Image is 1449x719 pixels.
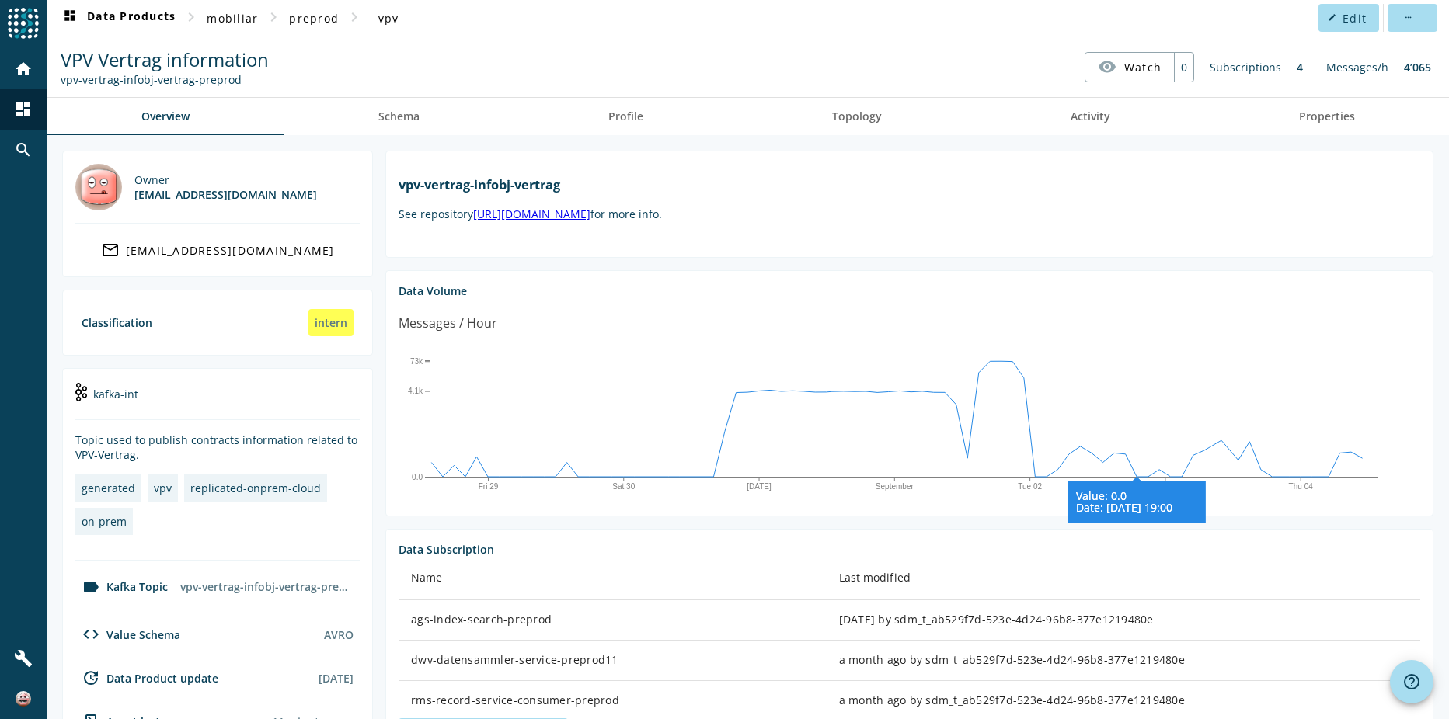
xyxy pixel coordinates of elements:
[479,482,499,491] text: Fri 29
[1343,11,1367,26] span: Edit
[1299,111,1355,122] span: Properties
[264,8,283,26] mat-icon: chevron_right
[126,243,335,258] div: [EMAIL_ADDRESS][DOMAIN_NAME]
[1076,500,1172,515] tspan: Date: [DATE] 19:00
[75,669,218,687] div: Data Product update
[101,241,120,259] mat-icon: mail_outline
[82,481,135,495] div: generated
[61,72,269,87] div: Kafka Topic: vpv-vertrag-infobj-vertrag-preprod
[411,652,814,668] div: dwv-datensammler-service-preprod11
[16,691,31,707] img: 352d689e8174abc409c125c64724fffe
[75,236,360,264] a: [EMAIL_ADDRESS][DOMAIN_NAME]
[827,600,1420,641] td: [DATE] by sdm_t_ab529f7d-523e-4d24-96b8-377e1219480e
[378,11,399,26] span: vpv
[399,314,497,333] div: Messages / Hour
[399,176,1420,193] h1: vpv-vertrag-infobj-vertrag
[399,557,827,600] th: Name
[14,100,33,119] mat-icon: dashboard
[832,111,882,122] span: Topology
[14,141,33,159] mat-icon: search
[319,671,354,686] div: [DATE]
[1318,4,1379,32] button: Edit
[747,482,772,491] text: [DATE]
[408,387,423,395] text: 4.1k
[827,557,1420,600] th: Last modified
[410,357,423,366] text: 73k
[141,111,190,122] span: Overview
[82,578,100,596] mat-icon: label
[612,482,635,491] text: Sat 30
[1076,488,1127,503] tspan: Value: 0.0
[207,11,258,26] span: mobiliar
[82,514,127,529] div: on-prem
[411,612,814,627] div: ags-index-search-preprod
[1289,52,1311,82] div: 4
[473,207,590,221] a: [URL][DOMAIN_NAME]
[411,693,814,708] div: rms-record-service-consumer-preprod
[82,625,100,644] mat-icon: code
[608,111,643,122] span: Profile
[1202,52,1289,82] div: Subscriptions
[75,381,360,420] div: kafka-int
[1018,482,1042,491] text: Tue 02
[1396,52,1439,82] div: 4’065
[1289,482,1314,491] text: Thu 04
[876,482,914,491] text: September
[399,542,1420,557] div: Data Subscription
[75,432,360,462] div: Topic used to publish contracts information related to VPV-Vertrag.
[1174,53,1193,82] div: 0
[82,315,152,330] div: Classification
[82,669,100,687] mat-icon: update
[61,9,79,27] mat-icon: dashboard
[8,8,39,39] img: spoud-logo.svg
[61,47,269,72] span: VPV Vertrag information
[1098,57,1116,76] mat-icon: visibility
[1328,13,1336,22] mat-icon: edit
[182,8,200,26] mat-icon: chevron_right
[1124,54,1162,81] span: Watch
[200,4,264,32] button: mobiliar
[75,383,87,401] img: kafka-int
[75,578,168,596] div: Kafka Topic
[308,309,354,336] div: intern
[134,172,317,187] div: Owner
[1071,111,1110,122] span: Activity
[1403,13,1412,22] mat-icon: more_horiz
[75,164,122,210] img: nova@mobi.ch
[289,11,339,26] span: preprod
[283,4,345,32] button: preprod
[324,627,354,642] div: AVRO
[154,481,172,495] div: vpv
[190,481,321,495] div: replicated-onprem-cloud
[54,4,182,32] button: Data Products
[61,9,176,27] span: Data Products
[174,573,360,600] div: vpv-vertrag-infobj-vertrag-preprod
[14,649,33,668] mat-icon: build
[399,207,1420,221] p: See repository for more info.
[75,625,180,644] div: Value Schema
[345,8,364,26] mat-icon: chevron_right
[399,283,1420,298] div: Data Volume
[1402,672,1421,691] mat-icon: help_outline
[14,60,33,78] mat-icon: home
[412,472,423,481] text: 0.0
[378,111,420,122] span: Schema
[364,4,413,32] button: vpv
[134,187,317,202] div: [EMAIL_ADDRESS][DOMAIN_NAME]
[827,641,1420,681] td: a month ago by sdm_t_ab529f7d-523e-4d24-96b8-377e1219480e
[1318,52,1396,82] div: Messages/h
[1085,53,1174,81] button: Watch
